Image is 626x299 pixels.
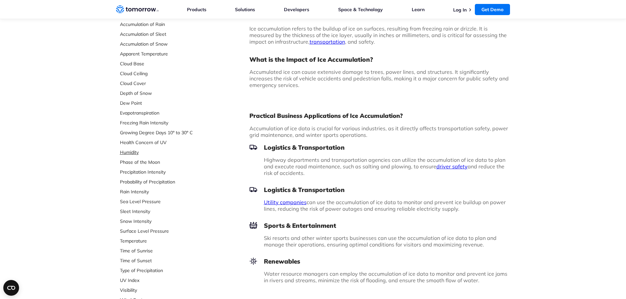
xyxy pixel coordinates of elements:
[310,38,345,45] a: transportation
[120,51,207,57] a: Apparent Temperature
[475,4,510,15] a: Get Demo
[120,247,207,254] a: Time of Sunrise
[120,80,207,87] a: Cloud Cover
[249,143,510,151] h3: Logistics & Transportation
[264,157,505,176] span: Highway departments and transportation agencies can utilize the accumulation of ice data to plan ...
[412,7,425,12] a: Learn
[120,21,207,28] a: Accumulation of Rain
[264,199,307,205] a: Utility companies
[120,228,207,234] a: Surface Level Pressure
[249,186,510,194] h3: Logistics & Transportation
[120,159,207,165] a: Phase of the Moon
[249,257,510,265] h3: Renewables
[120,90,207,96] a: Depth of Snow
[120,287,207,293] a: Visibility
[264,199,506,212] span: can use the accumulation of ice data to monitor and prevent ice buildup on power lines, reducing ...
[284,7,309,12] a: Developers
[120,208,207,215] a: Sleet Intensity
[120,188,207,195] a: Rain Intensity
[120,257,207,264] a: Time of Sunset
[249,222,510,229] h3: Sports & Entertainment
[120,198,207,205] a: Sea Level Pressure
[120,129,207,136] a: Growing Degree Days 10° to 30° C
[120,31,207,37] a: Accumulation of Sleet
[338,7,383,12] a: Space & Technology
[187,7,206,12] a: Products
[120,149,207,156] a: Humidity
[453,7,467,13] a: Log In
[120,70,207,77] a: Cloud Ceiling
[120,110,207,116] a: Evapotranspiration
[120,218,207,224] a: Snow Intensity
[120,139,207,146] a: Health Concern of UV
[116,5,159,14] a: Home link
[120,169,207,175] a: Precipitation Intensity
[120,238,207,244] a: Temperature
[249,112,510,120] h2: Practical Business Applications of Ice Accumulation?
[120,41,207,47] a: Accumulation of Snow
[249,55,510,63] h3: What is the Impact of Ice Accumulation?
[120,119,207,126] a: Freezing Rain Intensity
[120,60,207,67] a: Cloud Base
[264,270,507,284] span: Water resource managers can employ the accumulation of ice data to monitor and prevent ice jams i...
[249,25,507,45] span: Ice accumulation refers to the buildup of ice on surfaces, resulting from freezing rain or drizzl...
[235,7,255,12] a: Solutions
[120,100,207,106] a: Dew Point
[120,277,207,284] a: UV Index
[249,125,508,138] span: Accumulation of ice data is crucial for various industries, as it directly affects transportation...
[120,267,207,274] a: Type of Precipitation
[3,280,19,296] button: Open CMP widget
[120,179,207,185] a: Probability of Precipitation
[436,163,468,170] a: driver safety
[249,69,509,88] span: Accumulated ice can cause extensive damage to trees, power lines, and structures. It significantl...
[264,235,497,248] span: Ski resorts and other winter sports businesses can use the accumulation of ice data to plan and m...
